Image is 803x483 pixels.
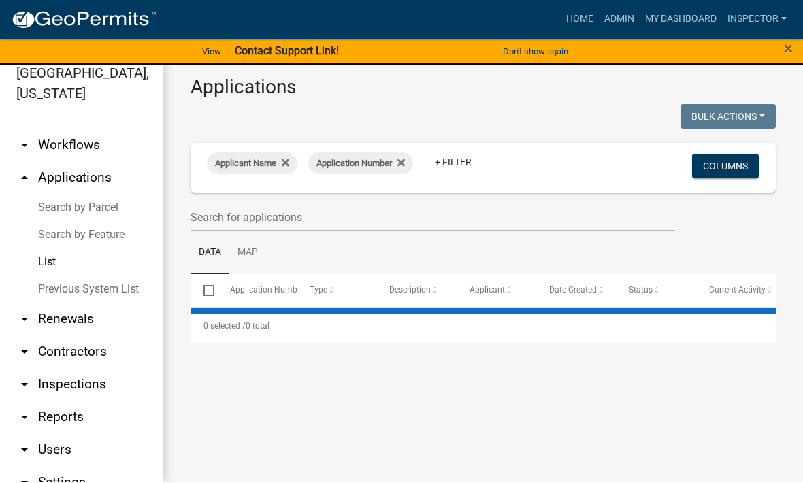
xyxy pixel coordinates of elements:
i: arrow_drop_down [16,137,33,154]
a: View [197,41,227,63]
div: 0 total [191,310,776,344]
datatable-header-cell: Description [376,275,456,307]
span: × [784,39,793,59]
i: arrow_drop_down [16,377,33,393]
a: Data [191,232,229,276]
span: Applicant Name [215,159,276,169]
datatable-header-cell: Applicant [457,275,536,307]
span: Description [389,286,431,295]
span: Applicant [470,286,505,295]
i: arrow_drop_up [16,170,33,186]
span: Status [629,286,653,295]
i: arrow_drop_down [16,344,33,361]
span: Type [310,286,327,295]
datatable-header-cell: Application Number [216,275,296,307]
button: Columns [692,154,759,179]
i: arrow_drop_down [16,410,33,426]
datatable-header-cell: Select [191,275,216,307]
span: 0 selected / [203,322,246,331]
button: Close [784,41,793,57]
i: arrow_drop_down [16,442,33,459]
a: Admin [599,7,640,33]
a: + Filter [424,150,482,175]
a: Inspector [722,7,792,33]
datatable-header-cell: Status [616,275,695,307]
span: Current Activity [709,286,766,295]
button: Bulk Actions [681,105,776,129]
input: Search for applications [191,204,675,232]
a: My Dashboard [640,7,722,33]
i: arrow_drop_down [16,312,33,328]
span: Application Number [230,286,304,295]
span: Date Created [549,286,597,295]
span: Application Number [316,159,392,169]
datatable-header-cell: Type [297,275,376,307]
h3: Applications [191,76,776,99]
datatable-header-cell: Date Created [536,275,616,307]
button: Don't show again [497,41,574,63]
a: Home [561,7,599,33]
strong: Contact Support Link! [235,45,339,58]
a: Map [229,232,266,276]
datatable-header-cell: Current Activity [696,275,776,307]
